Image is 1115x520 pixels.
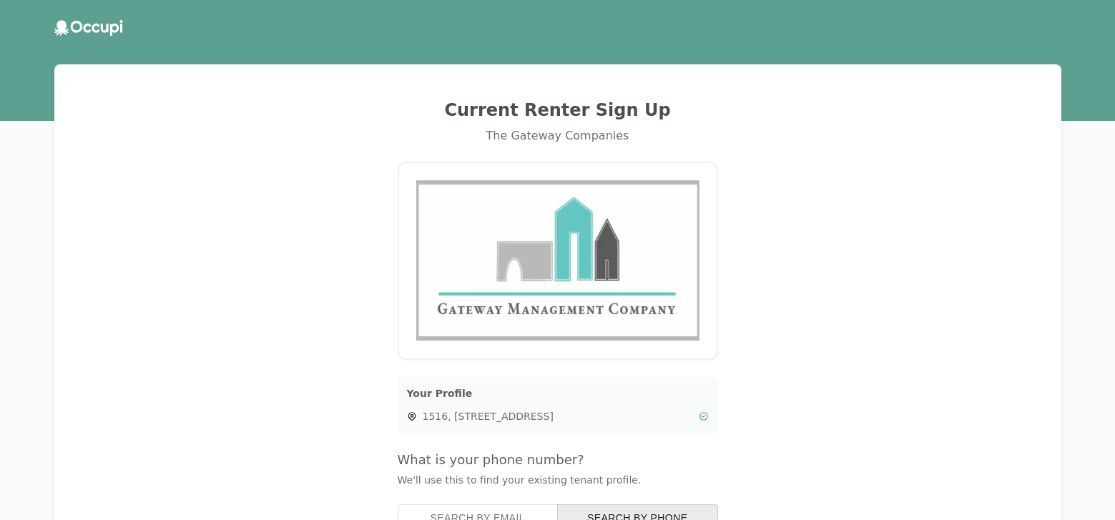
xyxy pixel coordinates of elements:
img: Gateway Management [416,180,699,341]
p: We'll use this to find your existing tenant profile. [398,473,718,487]
div: The Gateway Companies [72,127,1044,144]
h4: What is your phone number? [398,450,718,470]
span: 1516, [STREET_ADDRESS] [423,409,693,423]
h2: Current Renter Sign Up [72,99,1044,122]
h3: Your Profile [407,386,709,401]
